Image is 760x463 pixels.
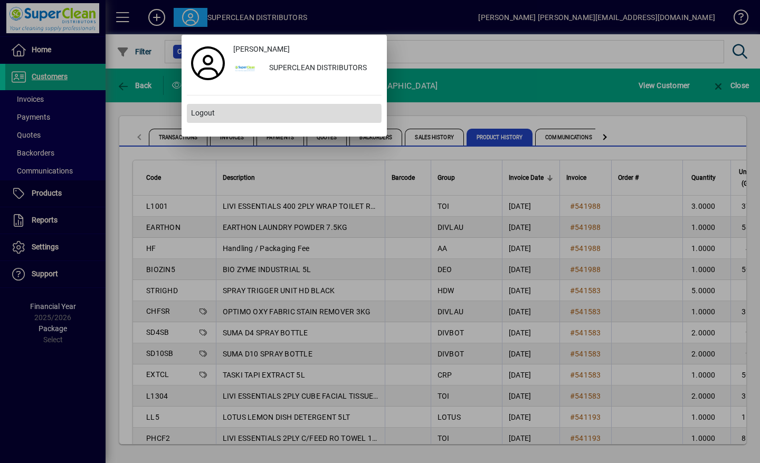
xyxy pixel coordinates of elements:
span: [PERSON_NAME] [233,44,290,55]
a: Profile [187,54,229,73]
span: Logout [191,108,215,119]
button: SUPERCLEAN DISTRIBUTORS [229,59,382,78]
a: [PERSON_NAME] [229,40,382,59]
button: Logout [187,104,382,123]
div: SUPERCLEAN DISTRIBUTORS [261,59,382,78]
